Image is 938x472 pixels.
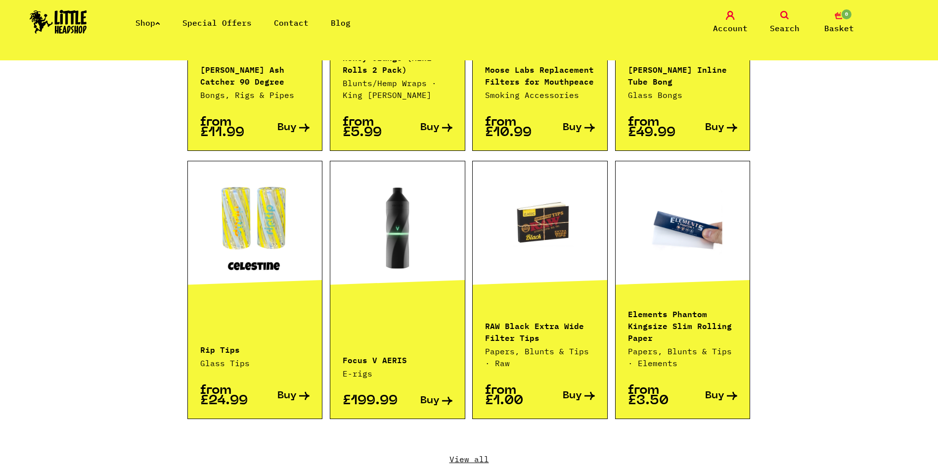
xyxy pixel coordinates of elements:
[841,8,852,20] span: 0
[30,10,87,34] img: Little Head Shop Logo
[200,63,310,87] p: [PERSON_NAME] Ash Catcher 90 Degree
[814,11,864,34] a: 0 Basket
[200,117,255,138] p: from £11.99
[200,385,255,406] p: from £24.99
[485,117,540,138] p: from £10.99
[485,385,540,406] p: from £1.00
[540,385,595,406] a: Buy
[343,117,398,138] p: from £5.99
[540,117,595,138] a: Buy
[343,77,452,101] p: Blunts/Hemp Wraps · King [PERSON_NAME]
[398,396,452,406] a: Buy
[628,345,738,369] p: Papers, Blunts & Tips · Elements
[683,117,738,138] a: Buy
[628,63,738,87] p: [PERSON_NAME] Inline Tube Bong
[331,18,351,28] a: Blog
[628,117,683,138] p: from £49.99
[200,89,310,101] p: Bongs, Rigs & Pipes
[628,307,738,343] p: Elements Phantom Kingsize Slim Rolling Paper
[628,89,738,101] p: Glass Bongs
[255,385,310,406] a: Buy
[277,391,297,401] span: Buy
[713,22,748,34] span: Account
[200,357,310,369] p: Glass Tips
[485,89,595,101] p: Smoking Accessories
[200,343,310,355] p: Rip Tips
[343,353,452,365] p: Focus V AERIS
[420,396,440,406] span: Buy
[770,22,800,34] span: Search
[683,385,738,406] a: Buy
[628,385,683,406] p: from £3.50
[182,18,252,28] a: Special Offers
[563,391,582,401] span: Buy
[343,368,452,379] p: E-rigs
[705,391,724,401] span: Buy
[705,123,724,133] span: Buy
[824,22,854,34] span: Basket
[760,11,809,34] a: Search
[255,117,310,138] a: Buy
[420,123,440,133] span: Buy
[398,117,452,138] a: Buy
[135,18,160,28] a: Shop
[187,454,751,465] a: View all
[343,396,398,406] p: £199.99
[563,123,582,133] span: Buy
[277,123,297,133] span: Buy
[485,63,595,87] p: Moose Labs Replacement Filters for Mouthpeace
[485,345,595,369] p: Papers, Blunts & Tips · Raw
[274,18,309,28] a: Contact
[485,319,595,343] p: RAW Black Extra Wide Filter Tips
